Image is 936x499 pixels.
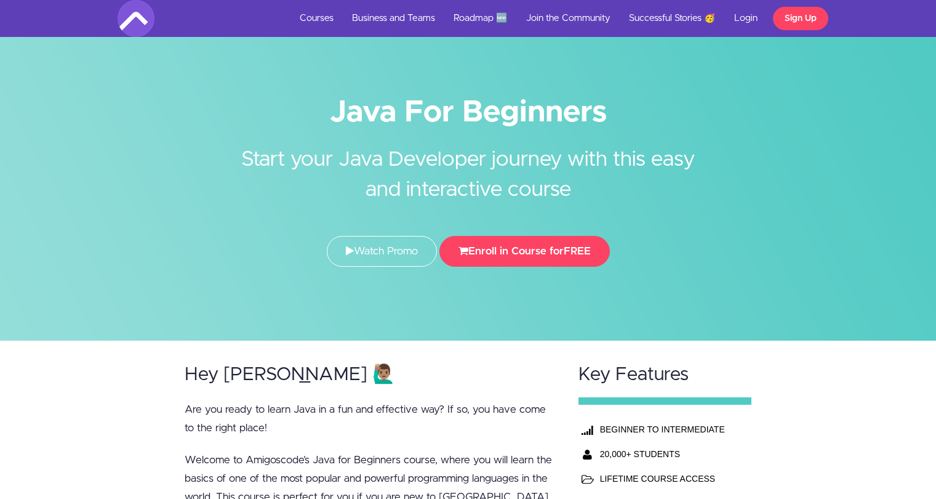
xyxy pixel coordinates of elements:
h2: Key Features [578,365,752,385]
h2: Start your Java Developer journey with this easy and interactive course [238,126,699,205]
a: Sign Up [773,7,828,30]
p: Are you ready to learn Java in a fun and effective way? If so, you have come to the right place! [185,400,555,437]
h1: Java For Beginners [118,99,819,126]
a: Watch Promo [327,236,437,267]
th: BEGINNER TO INTERMEDIATE [597,417,730,442]
h2: Hey [PERSON_NAME] 🙋🏽‍♂️ [185,365,555,385]
td: LIFETIME COURSE ACCESS [597,466,730,491]
span: FREE [564,246,591,256]
button: Enroll in Course forFREE [439,236,610,267]
th: 20,000+ STUDENTS [597,442,730,466]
